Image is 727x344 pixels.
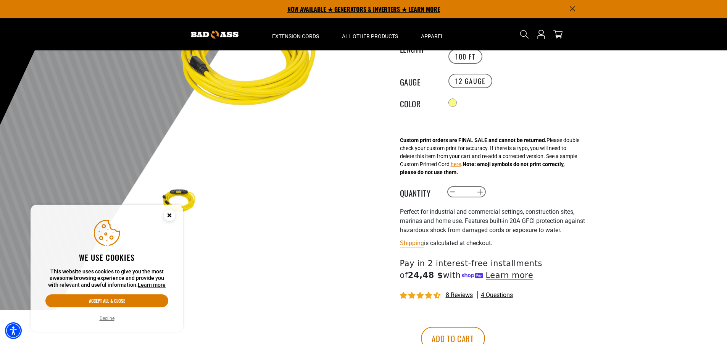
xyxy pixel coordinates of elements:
[400,43,438,53] legend: Length
[400,208,585,234] span: Perfect for industrial and commercial settings, construction sites, marinas and home use. Feature...
[400,238,587,248] div: is calculated at checkout.
[481,291,513,299] span: 4 questions
[451,160,461,168] button: here
[31,205,183,332] aside: Cookie Consent
[552,30,564,39] a: cart
[421,33,444,40] span: Apparel
[400,136,579,176] div: Please double check your custom print for accuracy. If there is a typo, you will need to delete t...
[272,33,319,40] span: Extension Cords
[448,74,492,88] label: 12 Gauge
[400,292,442,299] span: 4.62 stars
[5,322,22,339] div: Accessibility Menu
[400,187,438,197] label: Quantity
[448,49,482,64] label: 100 FT
[409,18,455,50] summary: Apparel
[261,18,330,50] summary: Extension Cords
[45,252,168,262] h2: We use cookies
[97,315,117,322] button: Decline
[400,76,438,86] legend: Gauge
[342,33,398,40] span: All Other Products
[138,282,166,288] a: This website uses cookies to give you the most awesome browsing experience and provide you with r...
[45,294,168,307] button: Accept all & close
[330,18,409,50] summary: All Other Products
[400,137,546,143] strong: Custom print orders are FINAL SALE and cannot be returned.
[191,31,239,39] img: Bad Ass Extension Cords
[157,179,201,224] img: Yellow
[156,205,183,228] button: Close this option
[518,28,530,40] summary: Search
[535,18,547,50] a: Open this option
[400,161,564,175] strong: Note: emoji symbols do not print correctly, please do not use them.
[45,268,168,289] p: This website uses cookies to give you the most awesome browsing experience and provide you with r...
[400,239,424,247] a: Shipping
[446,291,473,299] span: 8 reviews
[400,98,438,108] legend: Color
